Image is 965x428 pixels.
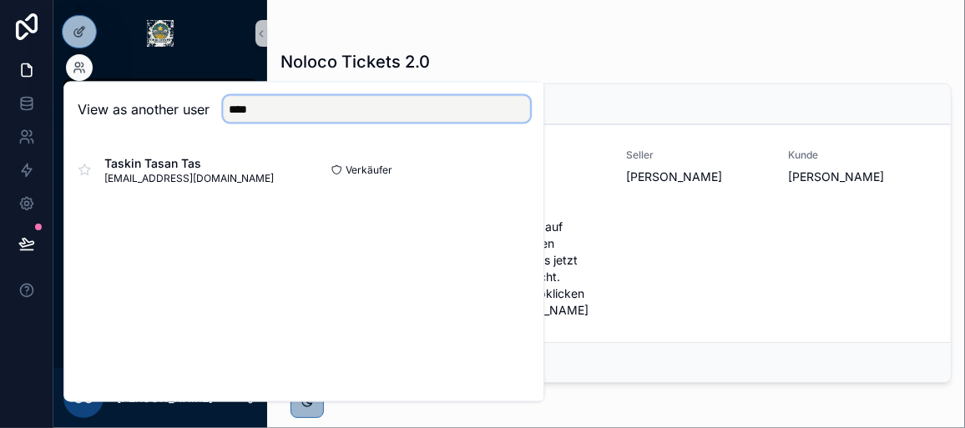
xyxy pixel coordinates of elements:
span: [EMAIL_ADDRESS][DOMAIN_NAME] [104,172,274,185]
span: Verkäufer [346,164,392,177]
div: scrollable content [53,67,267,368]
a: Noloco Tickets 2.0 [63,78,257,108]
a: Erstellt am[DATE] 11:54StatusIn ProgressSeller[PERSON_NAME]Kunde[PERSON_NAME]AnfrageHey, war gera... [281,124,951,342]
img: App logo [147,20,174,47]
h1: Noloco Tickets 2.0 [280,50,430,73]
h2: View as another user [78,99,210,119]
span: Seller [626,149,769,162]
span: Kunde [789,149,932,162]
span: [PERSON_NAME] [789,169,932,185]
span: Taskin Tasan Tas [104,155,274,172]
span: [PERSON_NAME] [626,169,769,185]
